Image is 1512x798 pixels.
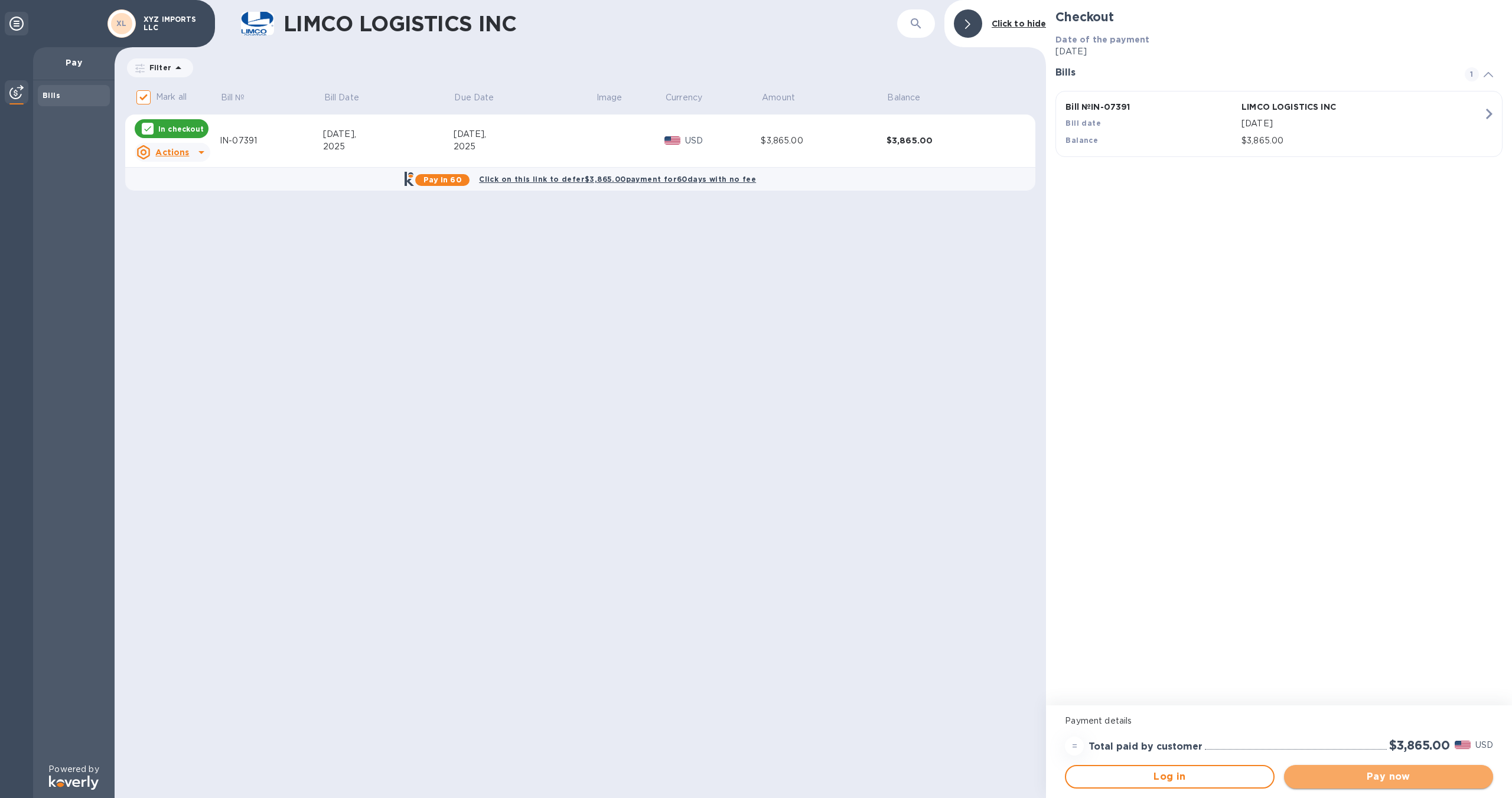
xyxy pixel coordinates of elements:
[1455,741,1471,749] img: USD
[597,91,623,104] p: Image
[1065,715,1493,727] p: Payment details
[1055,67,1451,79] h3: Bills
[324,91,374,104] span: Bill Date
[1065,101,1237,113] p: Bill № IN-07391
[454,91,494,104] p: Due Date
[116,19,127,28] b: XL
[454,91,509,104] span: Due Date
[762,91,810,104] span: Amount
[761,135,886,147] div: $3,865.00
[221,91,260,104] span: Bill №
[479,175,756,184] b: Click on this link to defer $3,865.00 payment for 60 days with no fee
[221,91,245,104] p: Bill №
[1065,765,1274,789] button: Log in
[324,91,359,104] p: Bill Date
[454,128,595,140] div: [DATE],
[323,140,454,153] div: 2025
[992,19,1047,28] b: Click to hide
[43,57,105,68] p: Pay
[155,148,189,157] u: Actions
[158,124,204,134] p: In checkout
[685,135,761,147] p: USD
[887,135,1012,146] div: $3,865.00
[887,91,920,104] p: Balance
[1241,101,1413,113] p: LIMCO LOGISTICS INC
[48,763,99,776] p: Powered by
[1065,737,1084,756] div: =
[423,175,462,184] b: Pay in 60
[1055,91,1503,157] button: Bill №IN-07391LIMCO LOGISTICS INCBill date[DATE]Balance$3,865.00
[156,91,187,103] p: Mark all
[1065,136,1098,145] b: Balance
[762,91,795,104] p: Amount
[454,140,595,153] div: 2025
[1241,117,1483,130] p: [DATE]
[283,11,897,36] h1: LIMCO LOGISTICS INC
[49,776,99,790] img: Logo
[145,63,171,73] p: Filter
[43,91,60,100] b: Bills
[887,91,936,104] span: Balance
[1465,67,1479,81] span: 1
[144,15,203,32] p: XYZ IMPORTS LLC
[664,136,680,145] img: USD
[1076,770,1263,784] span: Log in
[1089,741,1203,753] h3: Total paid by customer
[1065,119,1101,127] b: Bill date
[666,91,702,104] p: Currency
[1389,738,1450,753] h2: $3,865.00
[1241,135,1483,147] p: $3,865.00
[1055,45,1503,58] p: [DATE]
[220,135,323,147] div: IN-07391
[1293,770,1484,784] span: Pay now
[1055,9,1503,24] h2: Checkout
[1475,739,1493,751] p: USD
[323,128,454,140] div: [DATE],
[1055,35,1149,44] b: Date of the payment
[1284,765,1493,789] button: Pay now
